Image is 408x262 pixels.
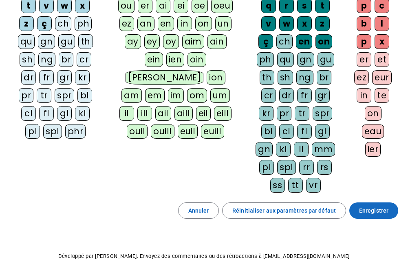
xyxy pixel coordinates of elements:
div: oin [187,52,206,67]
div: gn [256,142,273,157]
div: sh [20,52,35,67]
div: ç [258,34,273,49]
div: ouill [151,124,174,139]
div: kr [75,70,90,85]
div: z [19,16,34,31]
div: cr [77,52,91,67]
div: et [375,52,389,67]
div: pr [277,106,291,121]
div: br [59,52,73,67]
div: am [121,88,142,103]
div: gn [297,52,314,67]
div: em [145,88,165,103]
div: te [375,88,389,103]
div: ez [119,16,134,31]
div: l [375,16,389,31]
div: ain [207,34,227,49]
div: w [279,16,294,31]
div: qu [18,34,35,49]
div: pr [19,88,33,103]
div: gr [315,88,330,103]
div: il [119,106,134,121]
div: gr [57,70,72,85]
p: Développé par [PERSON_NAME]. Envoyez des commentaires ou des rétroactions à [EMAIL_ADDRESS][DOMAI... [7,251,401,261]
div: b [357,16,371,31]
div: ch [276,34,293,49]
div: um [210,88,230,103]
button: Annuler [178,202,219,219]
div: oy [163,34,179,49]
div: [PERSON_NAME] [126,70,203,85]
div: in [177,16,192,31]
div: cl [279,124,294,139]
div: gu [58,34,75,49]
div: ch [55,16,71,31]
div: aill [174,106,193,121]
div: th [78,34,93,49]
div: in [357,88,371,103]
div: x [297,16,312,31]
div: spl [43,124,62,139]
div: phr [65,124,86,139]
div: cl [21,106,36,121]
div: ien [166,52,185,67]
div: on [365,106,382,121]
div: fr [297,88,312,103]
div: euil [178,124,198,139]
div: fr [39,70,54,85]
div: ail [155,106,171,121]
div: bl [77,88,92,103]
div: fl [297,124,312,139]
div: cr [261,88,276,103]
div: tr [37,88,51,103]
div: rs [317,160,332,175]
div: bl [261,124,276,139]
div: ç [37,16,52,31]
div: dr [279,88,294,103]
div: en [158,16,174,31]
div: om [187,88,207,103]
div: ss [270,178,285,193]
span: Réinitialiser aux paramètres par défaut [232,206,336,215]
div: spl [277,160,296,175]
div: vr [306,178,321,193]
div: eill [214,106,232,121]
div: ll [294,142,309,157]
div: gl [57,106,72,121]
div: spr [55,88,74,103]
div: kl [276,142,291,157]
div: v [261,16,276,31]
div: un [215,16,232,31]
div: on [315,34,332,49]
div: ng [296,70,313,85]
span: Annuler [188,206,209,215]
div: rr [299,160,314,175]
div: tr [295,106,309,121]
div: ein [145,52,163,67]
div: sh [278,70,293,85]
div: x [375,34,389,49]
div: kr [259,106,273,121]
div: ill [137,106,152,121]
div: kl [75,106,90,121]
div: ion [207,70,225,85]
div: mm [312,142,335,157]
div: ier [365,142,381,157]
div: p [357,34,371,49]
div: ay [125,34,141,49]
div: im [168,88,184,103]
div: gn [38,34,55,49]
div: gl [315,124,330,139]
div: on [195,16,212,31]
div: eur [372,70,392,85]
div: fl [39,106,54,121]
div: aim [182,34,205,49]
div: euill [201,124,224,139]
div: ouil [127,124,148,139]
div: pl [25,124,40,139]
div: gu [318,52,334,67]
div: qu [277,52,294,67]
div: th [260,70,274,85]
div: eil [196,106,211,121]
div: br [317,70,331,85]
